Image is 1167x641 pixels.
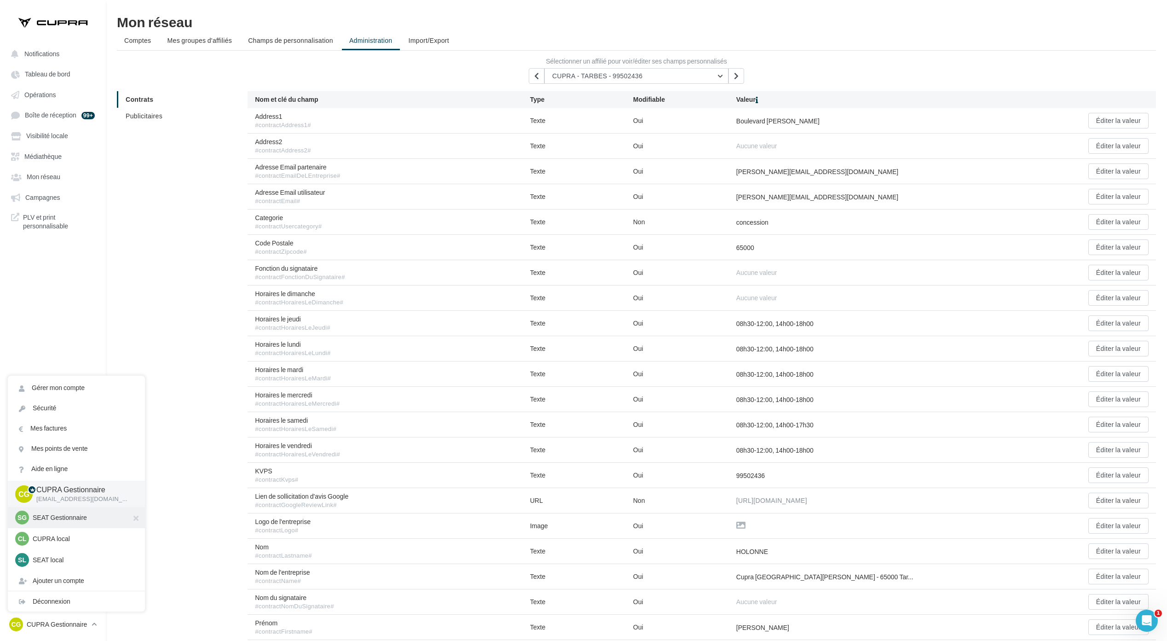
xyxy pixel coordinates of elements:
button: Éditer la valeur [1088,619,1149,635]
span: Horaires le samedi [255,416,336,433]
div: 65000 [736,243,754,252]
div: Oui [633,445,736,455]
div: #contractKvps# [255,476,298,484]
div: #contractHorairesLeMercredi# [255,400,340,408]
div: Non [633,217,736,227]
span: Mon réseau [27,173,60,181]
div: Non [633,496,736,505]
div: Texte [530,395,633,404]
div: #contractLogo# [255,526,311,535]
a: [URL][DOMAIN_NAME] [736,495,807,506]
p: [EMAIL_ADDRESS][DOMAIN_NAME] [36,495,130,503]
div: Mon réseau [117,15,1156,29]
span: Horaires le mardi [255,365,331,383]
div: #contractFonctionDuSignataire# [255,273,345,281]
p: CUPRA Gestionnaire [27,620,88,629]
p: SEAT local [33,555,134,565]
div: #contractUsercategory# [255,222,322,231]
span: Nom [255,542,312,560]
button: Éditer la valeur [1088,290,1149,306]
div: #contractFirstname# [255,628,312,636]
button: Éditer la valeur [1088,366,1149,382]
div: Oui [633,547,736,556]
span: Categorie [255,213,322,231]
div: #contractHorairesLeMardi# [255,374,331,383]
div: Nom et clé du champ [255,95,530,105]
button: Éditer la valeur [1088,569,1149,584]
div: #contractNomDuSignataire# [255,602,334,611]
span: Publicitaires [126,112,162,120]
div: Boulevard [PERSON_NAME] [736,117,820,126]
span: Notifications [24,50,59,58]
label: Sélectionner un affilié pour voir/éditer ses champs personnalisés [117,58,1156,64]
div: Oui [633,141,736,151]
a: Opérations [6,86,100,103]
div: #contractZipcode# [255,248,306,256]
div: Oui [633,344,736,353]
span: Address2 [255,137,311,155]
div: Oui [633,319,736,328]
span: Champs de personnalisation [248,36,333,44]
div: Modifiable [633,95,736,105]
span: Cl [18,534,27,543]
div: #contractAddress1# [255,121,311,129]
span: Campagnes [25,193,60,201]
a: Boîte de réception 99+ [6,106,100,123]
div: Texte [530,268,633,277]
button: Éditer la valeur [1088,138,1149,154]
div: Oui [633,521,736,530]
div: Texte [530,623,633,632]
p: SEAT Gestionnaire [33,513,134,522]
span: Médiathèque [24,152,62,160]
span: PLV et print personnalisable [23,213,95,231]
div: Oui [633,369,736,379]
div: Texte [530,420,633,429]
button: CUPRA - TARBES - 99502436 [544,68,728,84]
div: 08h30-12:00, 14h00-17h30 [736,420,814,430]
div: Ajouter un compte [8,571,145,591]
div: Texte [530,369,633,379]
button: Éditer la valeur [1088,189,1149,204]
span: Horaires le mercredi [255,390,340,408]
a: Mon réseau [6,168,100,185]
div: Texte [530,217,633,227]
button: Éditer la valeur [1088,163,1149,179]
div: Type [530,95,633,105]
span: Boîte de réception [25,111,76,119]
a: Aide en ligne [8,459,145,479]
div: Texte [530,293,633,303]
a: Tableau de bord [6,65,100,82]
div: concession [736,218,768,227]
div: Texte [530,192,633,201]
div: Oui [633,167,736,176]
span: CG [12,620,21,629]
div: 99+ [81,112,95,119]
iframe: Intercom live chat [1136,610,1158,632]
div: #contractHorairesLeDimanche# [255,298,343,307]
div: Oui [633,471,736,480]
span: Aucune valeur [736,598,777,606]
a: Médiathèque [6,148,100,164]
span: Prénom [255,618,312,636]
div: #contractEmail# [255,197,325,205]
span: Sl [18,555,26,565]
span: CUPRA - TARBES - 99502436 [552,72,642,80]
div: Texte [530,471,633,480]
div: Texte [530,547,633,556]
span: Horaires le vendredi [255,441,340,459]
div: #contractEmailDeLEntreprise# [255,172,340,180]
div: Oui [633,623,736,632]
span: Nom de l'entreprise [255,568,310,585]
div: Oui [633,243,736,252]
span: CG [18,489,29,499]
div: Oui [633,116,736,125]
div: [PERSON_NAME][EMAIL_ADDRESS][DOMAIN_NAME] [736,167,898,176]
p: CUPRA Gestionnaire [36,484,130,495]
div: 08h30-12:00, 14h00-18h00 [736,370,814,379]
a: Gérer mon compte [8,378,145,398]
button: Éditer la valeur [1088,113,1149,128]
div: #contractName# [255,577,310,585]
span: Logo de l'entreprise [255,517,311,535]
a: PLV et print personnalisable [6,209,100,234]
div: Texte [530,319,633,328]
